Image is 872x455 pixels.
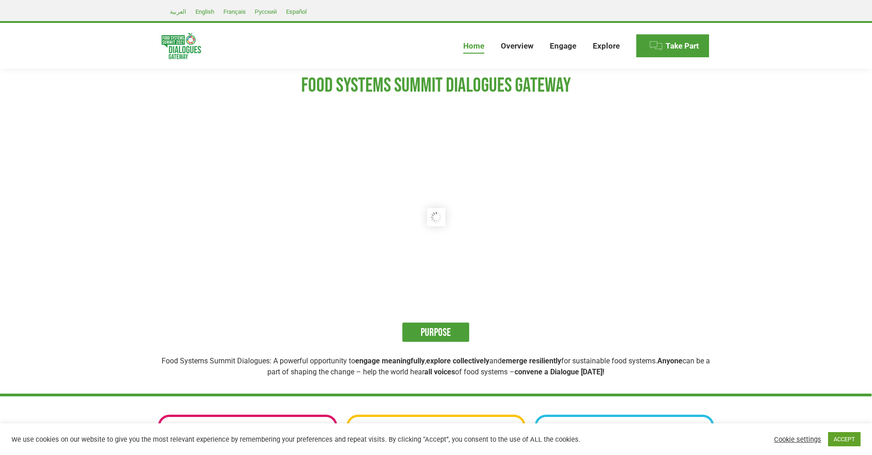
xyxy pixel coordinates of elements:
[515,367,604,376] strong: convene a Dialogue [DATE]!
[255,8,277,15] span: Русский
[355,356,425,365] strong: engage meaningfully
[219,6,250,17] a: Français
[424,367,455,376] strong: all voices
[463,41,484,51] span: Home
[828,432,861,446] a: ACCEPT
[223,8,246,15] span: Français
[286,8,307,15] span: Español
[402,323,469,342] h3: PURPOSE
[170,8,186,15] span: العربية
[666,41,699,51] span: Take Part
[426,356,489,365] strong: explore collectively
[550,41,576,51] span: Engage
[502,356,561,365] strong: emerge resiliently
[165,6,191,17] a: العربية
[162,73,711,98] h1: FOOD SYSTEMS SUMMIT DIALOGUES GATEWAY
[11,435,606,444] div: We use cookies on our website to give you the most relevant experience by remembering your prefer...
[282,6,311,17] a: Español
[501,41,533,51] span: Overview
[649,39,663,53] img: Menu icon
[191,6,219,17] a: English
[250,6,282,17] a: Русский
[162,33,201,59] img: Food Systems Summit Dialogues
[593,41,620,51] span: Explore
[657,356,682,365] strong: Anyone
[162,356,710,378] p: Food Systems Summit Dialogues: A powerful opportunity to , and for sustainable food systems. can ...
[195,8,214,15] span: English
[774,435,821,444] a: Cookie settings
